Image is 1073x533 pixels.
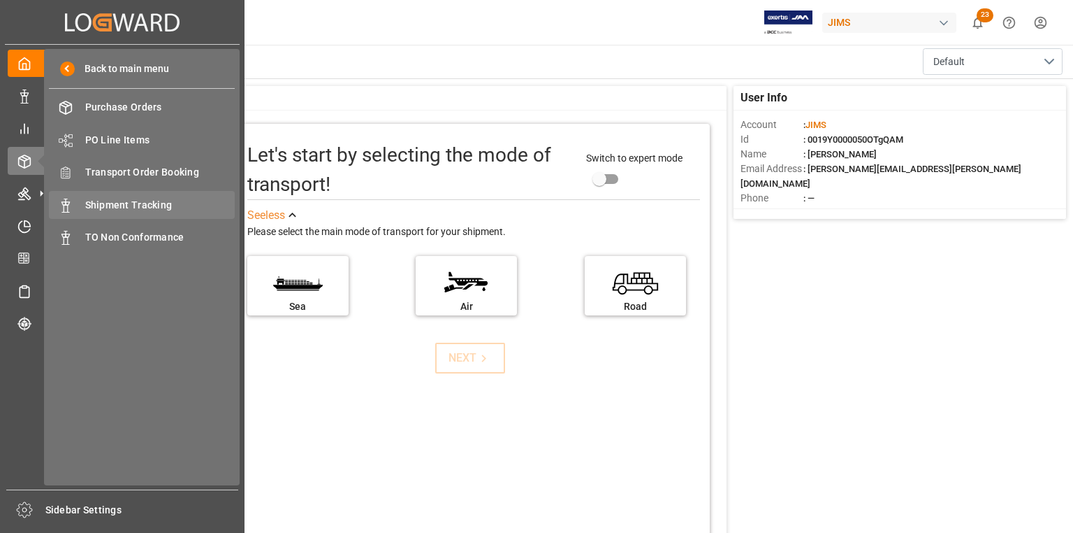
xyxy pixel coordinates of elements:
span: Default [933,55,965,69]
span: : [PERSON_NAME] [803,149,877,159]
span: : [PERSON_NAME][EMAIL_ADDRESS][PERSON_NAME][DOMAIN_NAME] [740,164,1021,189]
span: : 0019Y0000050OTgQAM [803,134,903,145]
button: NEXT [435,343,505,374]
span: JIMS [805,120,826,130]
span: Sidebar Settings [45,503,239,518]
a: My Reports [8,115,237,142]
button: open menu [923,48,1063,75]
div: Road [592,299,679,314]
span: Account Type [740,206,803,220]
span: Back to main menu [75,62,169,76]
div: Let's start by selecting the mode of transport! [247,141,573,199]
span: User Info [740,90,787,106]
div: Please select the main mode of transport for your shipment. [247,224,700,241]
span: Id [740,132,803,147]
span: Switch to expert mode [586,152,683,164]
button: JIMS [822,9,962,36]
a: PO Line Items [49,126,235,153]
div: See less [247,207,285,224]
a: Purchase Orders [49,94,235,121]
a: Data Management [8,82,237,109]
button: show 23 new notifications [962,7,993,38]
span: 23 [977,8,993,22]
div: Sea [254,299,342,314]
a: Transport Order Booking [49,159,235,186]
span: Transport Order Booking [85,165,235,180]
a: Timeslot Management V2 [8,212,237,239]
span: Shipment Tracking [85,198,235,213]
span: Email Address [740,162,803,176]
a: Sailing Schedules [8,277,237,304]
span: Phone [740,191,803,206]
span: Account [740,118,803,132]
span: Purchase Orders [85,100,235,115]
button: Help Center [993,7,1025,38]
span: PO Line Items [85,133,235,148]
div: NEXT [448,350,491,367]
div: JIMS [822,13,956,33]
a: TO Non Conformance [49,224,235,251]
span: : — [803,193,815,204]
a: Tracking Shipment [8,310,237,337]
span: Name [740,147,803,162]
span: TO Non Conformance [85,230,235,245]
div: Air [423,299,510,314]
span: : Shipper [803,208,838,218]
span: : [803,120,826,130]
img: Exertis%20JAM%20-%20Email%20Logo.jpg_1722504956.jpg [764,10,812,35]
a: My Cockpit [8,50,237,77]
a: Shipment Tracking [49,191,235,218]
a: CO2 Calculator [8,245,237,272]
